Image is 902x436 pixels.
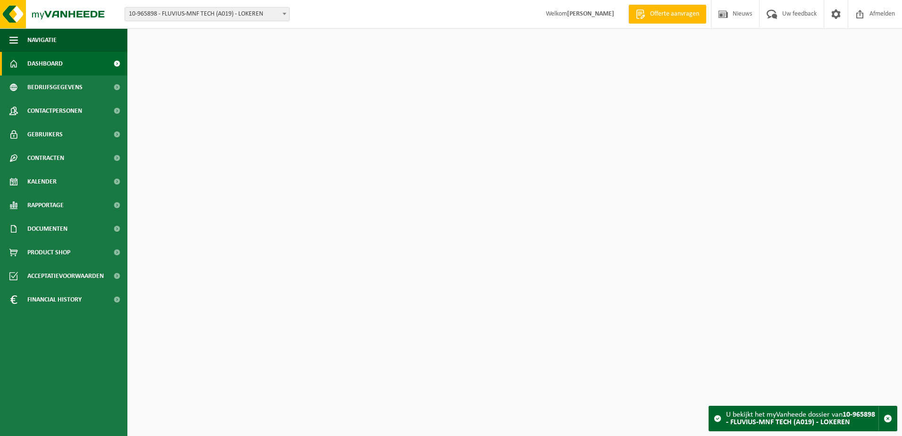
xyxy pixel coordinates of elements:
span: Bedrijfsgegevens [27,75,83,99]
strong: 10-965898 - FLUVIUS-MNF TECH (A019) - LOKEREN [726,411,875,426]
span: Product Shop [27,241,70,264]
div: U bekijkt het myVanheede dossier van [726,406,878,431]
span: Dashboard [27,52,63,75]
span: Offerte aanvragen [648,9,702,19]
span: Navigatie [27,28,57,52]
strong: [PERSON_NAME] [567,10,614,17]
span: Contracten [27,146,64,170]
span: Acceptatievoorwaarden [27,264,104,288]
span: Financial History [27,288,82,311]
a: Offerte aanvragen [628,5,706,24]
span: 10-965898 - FLUVIUS-MNF TECH (A019) - LOKEREN [125,7,290,21]
span: Documenten [27,217,67,241]
span: Contactpersonen [27,99,82,123]
span: Gebruikers [27,123,63,146]
span: Rapportage [27,193,64,217]
span: Kalender [27,170,57,193]
span: 10-965898 - FLUVIUS-MNF TECH (A019) - LOKEREN [125,8,289,21]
